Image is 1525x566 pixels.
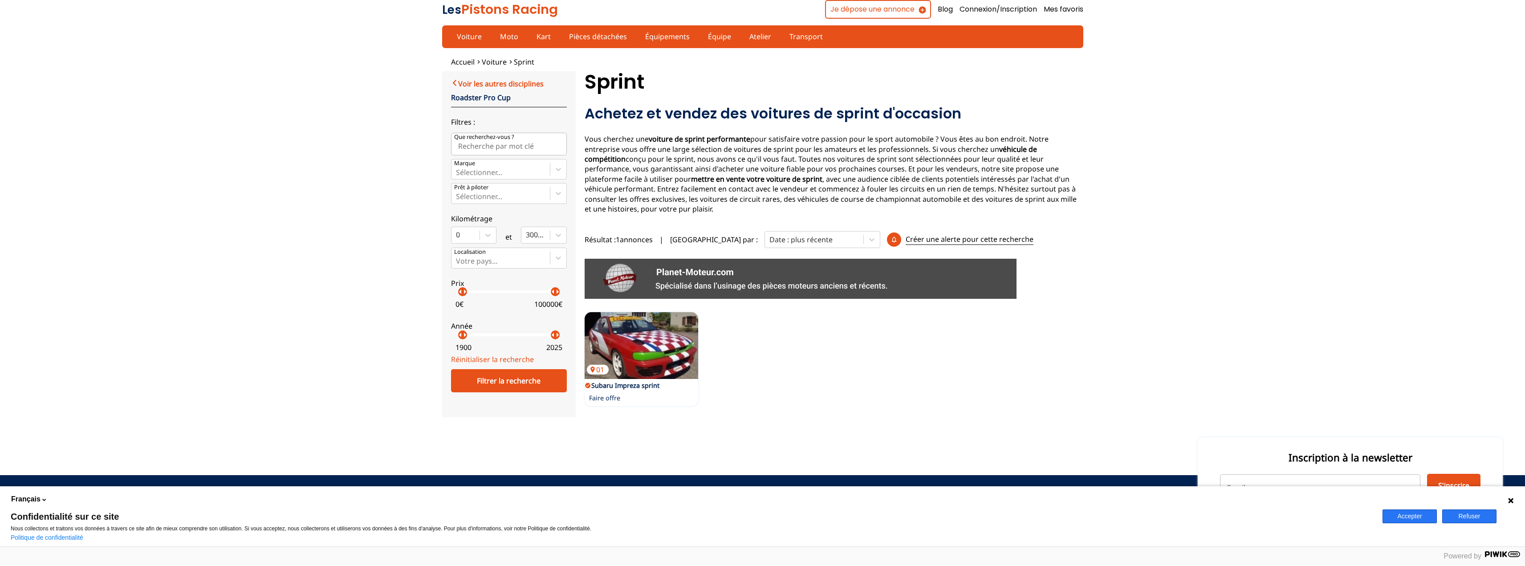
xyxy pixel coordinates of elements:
[442,0,558,18] a: LesPistons Racing
[494,29,524,44] a: Moto
[455,299,464,309] p: 0 €
[454,159,475,167] p: Marque
[1220,474,1420,497] input: Email
[546,342,562,352] p: 2025
[534,299,562,309] p: 100000 €
[456,257,458,265] input: Votre pays...
[456,231,458,239] input: 0
[460,286,470,297] p: arrow_right
[11,494,41,504] span: Français
[585,312,698,379] img: Subaru Impreza sprint
[1444,552,1482,560] span: Powered by
[649,134,750,144] strong: voiture de sprint performante
[591,381,659,390] a: Subaru Impreza sprint
[11,512,1372,521] span: Confidentialité sur ce site
[455,330,466,340] p: arrow_left
[784,29,829,44] a: Transport
[456,168,458,176] input: MarqueSélectionner...
[563,29,633,44] a: Pièces détachées
[454,133,514,141] p: Que recherchez-vous ?
[1044,4,1083,14] a: Mes favoris
[451,354,534,364] a: Réinitialiser la recherche
[587,365,609,375] p: 01
[548,286,558,297] p: arrow_left
[585,71,1083,93] h1: Sprint
[552,330,563,340] p: arrow_right
[451,29,488,44] a: Voiture
[585,235,653,244] span: Résultat : 1 annonces
[1220,451,1480,464] p: Inscription à la newsletter
[11,534,83,541] a: Politique de confidentialité
[702,29,737,44] a: Équipe
[906,234,1033,244] p: Créer une alerte pour cette recherche
[451,93,511,102] a: Roadster Pro Cup
[659,235,663,244] span: |
[11,525,1372,532] p: Nous collectons et traitons vos données à travers ce site afin de mieux comprendre son utilisatio...
[456,192,458,200] input: Prêt à piloterSélectionner...
[455,342,472,352] p: 1900
[454,183,488,191] p: Prêt à piloter
[514,57,534,67] a: Sprint
[460,330,470,340] p: arrow_right
[526,231,528,239] input: 300000
[552,286,563,297] p: arrow_right
[451,369,567,392] div: Filtrer la recherche
[1442,509,1497,523] button: Refuser
[451,321,567,331] p: Année
[639,29,695,44] a: Équipements
[585,134,1083,214] p: Vous cherchez une pour satisfaire votre passion pour le sport automobile ? Vous êtes au bon endro...
[744,29,777,44] a: Atelier
[455,286,466,297] p: arrow_left
[451,278,567,288] p: Prix
[451,214,567,224] p: Kilométrage
[585,312,698,379] a: Subaru Impreza sprint01
[585,144,1037,164] strong: véhicule de compétition
[960,4,1037,14] a: Connexion/Inscription
[454,248,486,256] p: Localisation
[670,235,758,244] p: [GEOGRAPHIC_DATA] par :
[691,174,822,184] strong: mettre en vente votre voiture de sprint
[505,232,512,242] p: et
[1383,509,1437,523] button: Accepter
[451,117,567,127] p: Filtres :
[451,78,544,89] a: Voir les autres disciplines
[1427,474,1480,497] button: S'inscrire
[482,57,507,67] a: Voiture
[589,394,620,403] p: Faire offre
[531,29,557,44] a: Kart
[548,330,558,340] p: arrow_left
[451,133,567,155] input: Que recherchez-vous ?
[585,105,1083,122] h2: Achetez et vendez des voitures de sprint d'occasion
[451,57,475,67] a: Accueil
[442,2,461,18] span: Les
[938,4,953,14] a: Blog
